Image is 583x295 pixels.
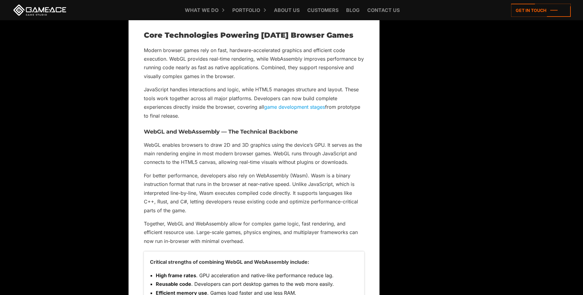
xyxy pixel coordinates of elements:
p: WebGL enables browsers to draw 2D and 3D graphics using the device’s GPU. It serves as the main r... [144,141,364,167]
h2: Core Technologies Powering [DATE] Browser Games [144,31,364,39]
p: Critical strengths of combining WebGL and WebAssembly include: [150,258,358,266]
strong: Reusable code [156,281,191,287]
p: Modern browser games rely on fast, hardware-accelerated graphics and efficient code execution. We... [144,46,364,81]
li: . Developers can port desktop games to the web more easily. [156,280,358,288]
a: game development stages [264,104,325,110]
a: Get in touch [511,4,571,17]
p: JavaScript handles interactions and logic, while HTML5 manages structure and layout. These tools ... [144,85,364,120]
h3: WebGL and WebAssembly — The Technical Backbone [144,129,364,135]
p: For better performance, developers also rely on WebAssembly (Wasm). Wasm is a binary instruction ... [144,171,364,215]
li: . GPU acceleration and native-like performance reduce lag. [156,271,358,280]
p: Together, WebGL and WebAssembly allow for complex game logic, fast rendering, and efficient resou... [144,219,364,245]
strong: High frame rates [156,272,196,278]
